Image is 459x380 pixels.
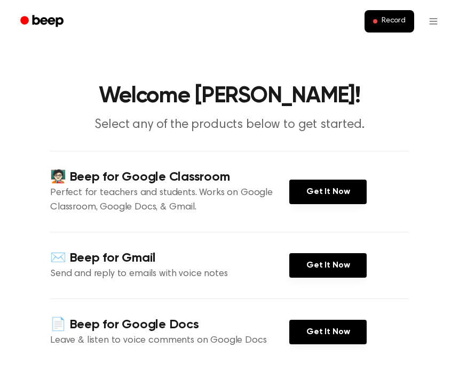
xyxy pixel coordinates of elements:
[13,11,73,32] a: Beep
[50,334,289,348] p: Leave & listen to voice comments on Google Docs
[25,116,434,134] p: Select any of the products below to get started.
[365,10,414,33] button: Record
[421,9,446,34] button: Open menu
[50,186,289,215] p: Perfect for teachers and students. Works on Google Classroom, Google Docs, & Gmail.
[50,267,289,281] p: Send and reply to emails with voice notes
[289,253,367,278] a: Get It Now
[50,316,289,334] h4: 📄 Beep for Google Docs
[289,180,367,204] a: Get It Now
[50,249,289,267] h4: ✉️ Beep for Gmail
[13,85,446,108] h1: Welcome [PERSON_NAME]!
[289,320,367,344] a: Get It Now
[382,17,406,26] span: Record
[50,168,289,186] h4: 🧑🏻‍🏫 Beep for Google Classroom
